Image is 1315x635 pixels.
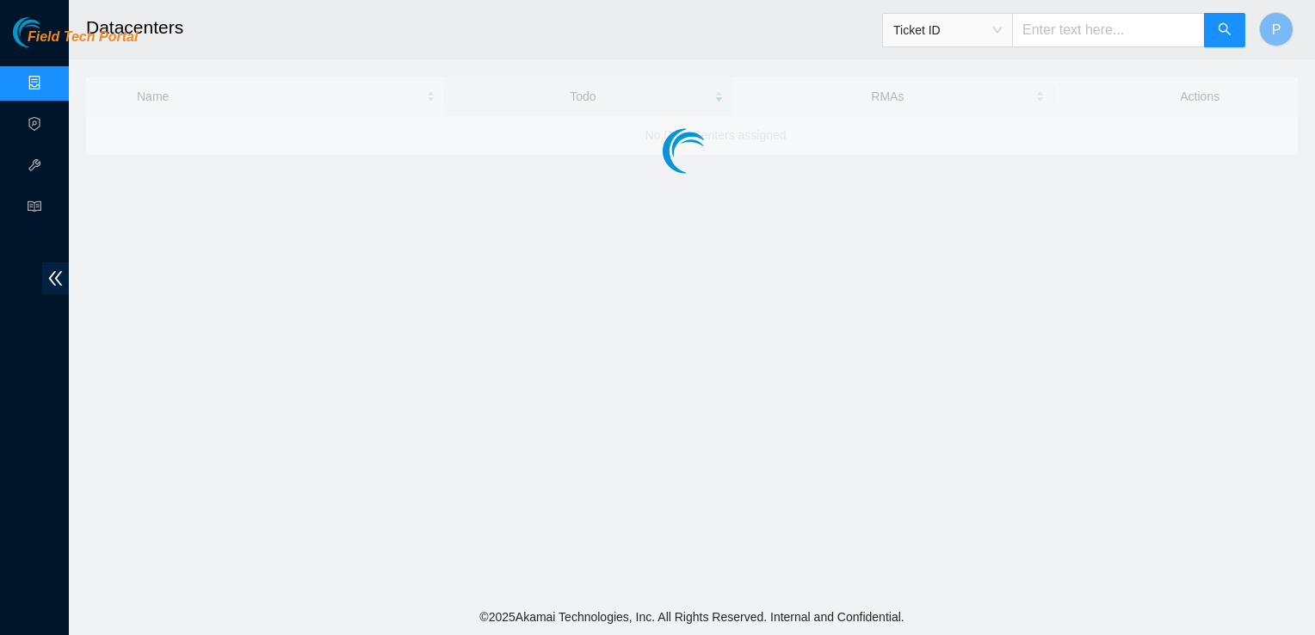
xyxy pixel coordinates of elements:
[1259,12,1293,46] button: P
[1204,13,1245,47] button: search
[1272,19,1281,40] span: P
[1012,13,1205,47] input: Enter text here...
[893,17,1002,43] span: Ticket ID
[1218,22,1232,39] span: search
[69,599,1315,635] footer: © 2025 Akamai Technologies, Inc. All Rights Reserved. Internal and Confidential.
[28,29,138,46] span: Field Tech Portal
[42,262,69,294] span: double-left
[13,17,87,47] img: Akamai Technologies
[13,31,138,53] a: Akamai TechnologiesField Tech Portal
[28,192,41,226] span: read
